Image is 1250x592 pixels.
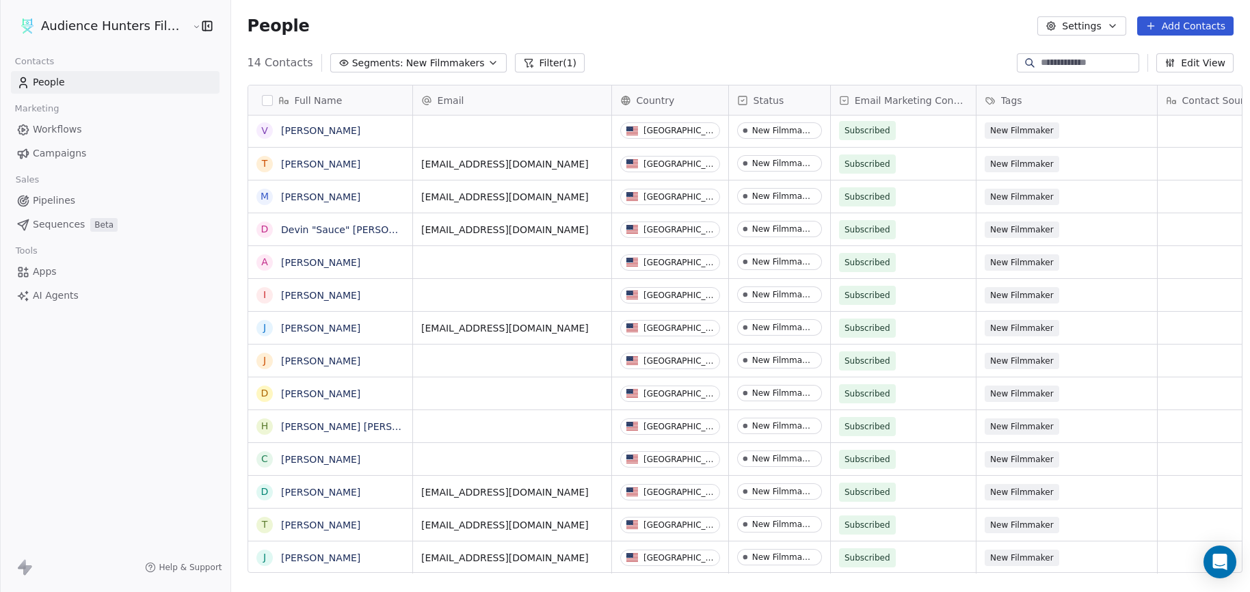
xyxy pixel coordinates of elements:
div: C [261,452,268,466]
div: Status [729,85,830,115]
div: New Filmmaker [752,126,813,135]
div: D [261,222,268,237]
a: SequencesBeta [11,213,220,236]
div: Email Marketing Consent [831,85,976,115]
span: [EMAIL_ADDRESS][DOMAIN_NAME] [421,190,603,204]
span: Subscribed [845,288,890,302]
span: Marketing [9,98,65,119]
a: [PERSON_NAME] [281,191,360,202]
div: Email [413,85,611,115]
span: Email [438,94,464,107]
div: [GEOGRAPHIC_DATA] [643,159,714,169]
a: [PERSON_NAME] [281,454,360,465]
span: Subscribed [845,223,890,237]
a: [PERSON_NAME] [281,355,360,366]
div: [GEOGRAPHIC_DATA] [643,291,714,300]
div: [GEOGRAPHIC_DATA] [643,356,714,366]
div: New Filmmaker [752,191,813,201]
span: Tools [10,241,43,261]
span: Pipelines [33,193,75,208]
span: Campaigns [33,146,86,161]
div: [GEOGRAPHIC_DATA] [643,520,714,530]
a: Pipelines [11,189,220,212]
div: New Filmmaker [752,290,813,299]
span: Subscribed [845,420,890,433]
div: D [261,386,268,401]
span: New Filmmaker [985,550,1059,566]
span: [EMAIL_ADDRESS][DOMAIN_NAME] [421,485,603,499]
span: New Filmmaker [985,386,1059,402]
div: H [261,419,268,433]
span: New Filmmaker [985,353,1059,369]
div: I [263,288,266,302]
a: AI Agents [11,284,220,307]
a: [PERSON_NAME] [281,520,360,530]
div: [GEOGRAPHIC_DATA] [643,422,714,431]
span: [EMAIL_ADDRESS][DOMAIN_NAME] [421,157,603,171]
div: Tags [976,85,1157,115]
span: Full Name [295,94,343,107]
a: People [11,71,220,94]
span: Email Marketing Consent [855,94,968,107]
span: New Filmmaker [985,122,1059,139]
div: New Filmmaker [752,388,813,398]
a: Help & Support [145,562,222,573]
span: Subscribed [845,453,890,466]
div: T [261,517,267,532]
span: Subscribed [845,321,890,335]
div: New Filmmaker [752,224,813,234]
a: [PERSON_NAME] [281,323,360,334]
img: AHFF%20symbol.png [19,18,36,34]
div: J [263,353,266,368]
div: New Filmmaker [752,552,813,562]
span: New Filmmakers [406,56,485,70]
span: New Filmmaker [985,287,1059,304]
div: V [261,124,268,138]
span: Subscribed [845,124,890,137]
a: [PERSON_NAME] [281,388,360,399]
span: Subscribed [845,387,890,401]
span: New Filmmaker [985,517,1059,533]
a: Campaigns [11,142,220,165]
span: New Filmmaker [985,484,1059,500]
div: Open Intercom Messenger [1204,546,1236,578]
div: New Filmmaker [752,454,813,463]
div: D [261,485,268,499]
span: Subscribed [845,551,890,565]
div: [GEOGRAPHIC_DATA] [643,455,714,464]
span: Help & Support [159,562,222,573]
a: Workflows [11,118,220,141]
div: New Filmmaker [752,257,813,267]
div: New Filmmaker [752,355,813,365]
span: New Filmmaker [985,320,1059,336]
span: Subscribed [845,518,890,532]
a: [PERSON_NAME] [281,290,360,301]
span: Tags [1001,94,1022,107]
span: New Filmmaker [985,418,1059,435]
div: New Filmmaker [752,520,813,529]
div: New Filmmaker [752,159,813,168]
button: Edit View [1156,53,1234,72]
div: New Filmmaker [752,323,813,332]
a: [PERSON_NAME] [281,552,360,563]
span: Beta [90,218,118,232]
span: [EMAIL_ADDRESS][DOMAIN_NAME] [421,518,603,532]
a: Devin "Sauce" [PERSON_NAME] [281,224,432,235]
span: Subscribed [845,485,890,499]
a: [PERSON_NAME] [PERSON_NAME] [281,421,443,432]
span: Subscribed [845,256,890,269]
div: New Filmmaker [752,421,813,431]
span: Segments: [352,56,403,70]
a: Apps [11,260,220,283]
div: T [261,157,267,171]
span: New Filmmaker [985,451,1059,468]
span: [EMAIL_ADDRESS][DOMAIN_NAME] [421,551,603,565]
a: [PERSON_NAME] [281,125,360,136]
button: Add Contacts [1137,16,1234,36]
span: Apps [33,265,57,279]
span: Subscribed [845,354,890,368]
span: Subscribed [845,157,890,171]
span: New Filmmaker [985,189,1059,205]
span: New Filmmaker [985,156,1059,172]
div: [GEOGRAPHIC_DATA] [643,258,714,267]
